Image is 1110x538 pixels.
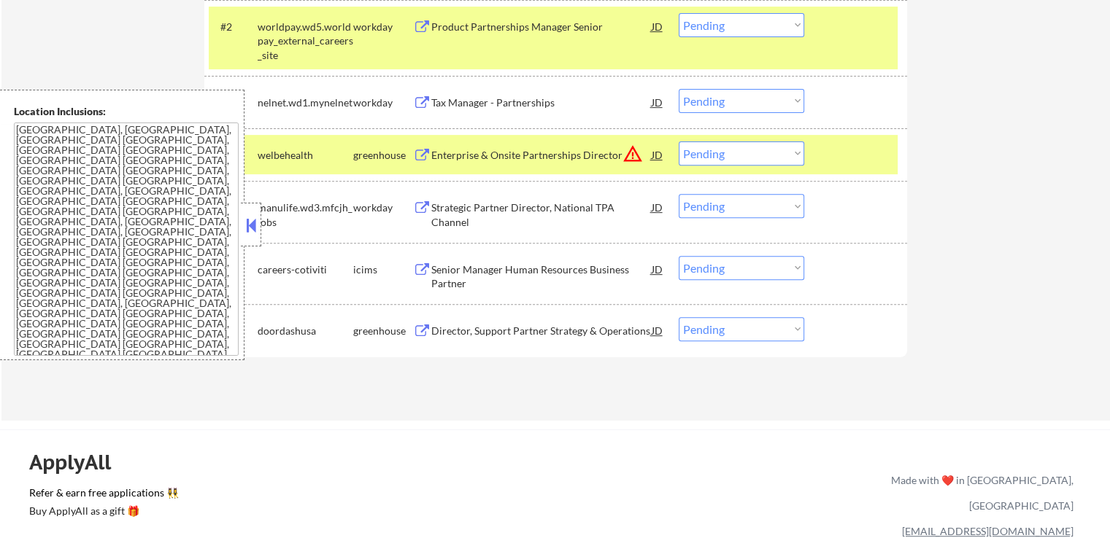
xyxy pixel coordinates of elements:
div: #2 [220,20,246,34]
div: workday [353,200,413,215]
div: Product Partnerships Manager Senior [431,20,652,34]
div: Senior Manager Human Resources Business Partner [431,262,652,291]
div: Made with ❤️ in [GEOGRAPHIC_DATA], [GEOGRAPHIC_DATA] [885,467,1074,518]
div: JD [650,13,665,39]
button: warning_amber [623,144,643,164]
div: JD [650,256,665,282]
div: JD [650,194,665,220]
div: JD [650,317,665,343]
div: manulife.wd3.mfcjh_jobs [258,200,353,229]
div: doordashusa [258,324,353,338]
div: careers-cotiviti [258,262,353,277]
div: Director, Support Partner Strategy & Operations [431,324,652,338]
div: welbehealth [258,148,353,163]
a: [EMAIL_ADDRESS][DOMAIN_NAME] [902,525,1074,537]
div: JD [650,89,665,115]
div: worldpay.wd5.worldpay_external_careers_site [258,20,353,63]
div: Location Inclusions: [14,104,239,119]
div: workday [353,95,413,110]
div: workday [353,20,413,34]
div: Enterprise & Onsite Partnerships Director [431,148,652,163]
div: ApplyAll [29,450,128,475]
div: greenhouse [353,148,413,163]
div: greenhouse [353,324,413,338]
div: Buy ApplyAll as a gift 🎁 [29,506,175,516]
div: JD [650,141,665,168]
div: nelnet.wd1.mynelnet [258,95,353,110]
div: Tax Manager - Partnerships [431,95,652,110]
a: Refer & earn free applications 👯‍♀️ [29,488,586,503]
div: Strategic Partner Director, National TPA Channel [431,200,652,229]
a: Buy ApplyAll as a gift 🎁 [29,503,175,521]
div: icims [353,262,413,277]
